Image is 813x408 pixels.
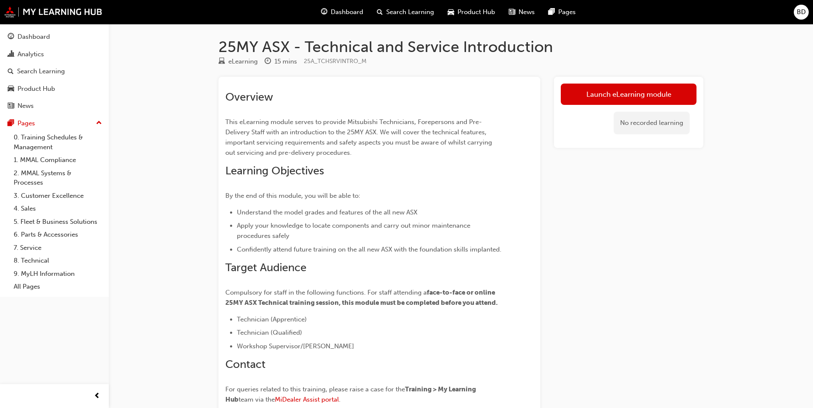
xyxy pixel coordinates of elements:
[3,64,105,79] a: Search Learning
[10,280,105,293] a: All Pages
[17,119,35,128] div: Pages
[509,7,515,17] span: news-icon
[265,56,297,67] div: Duration
[225,192,360,200] span: By the end of this module, you will be able to:
[237,329,302,336] span: Technician (Qualified)
[237,222,472,240] span: Apply your knowledge to locate components and carry out minor maintenance procedures safely
[3,98,105,114] a: News
[502,3,542,21] a: news-iconNews
[10,228,105,241] a: 6. Parts & Accessories
[10,267,105,281] a: 9. MyLH Information
[237,342,354,350] span: Workshop Supervisor/[PERSON_NAME]
[10,215,105,229] a: 5. Fleet & Business Solutions
[548,7,555,17] span: pages-icon
[339,396,341,403] span: .
[614,112,690,134] div: No recorded learning
[4,6,102,17] img: mmal
[17,49,44,59] div: Analytics
[10,241,105,255] a: 7. Service
[225,164,324,177] span: Learning Objectives
[8,102,14,110] span: news-icon
[17,84,55,94] div: Product Hub
[3,116,105,131] button: Pages
[10,254,105,267] a: 8. Technical
[561,84,696,105] a: Launch eLearning module
[225,358,265,371] span: Contact
[10,202,105,215] a: 4. Sales
[3,27,105,116] button: DashboardAnalyticsSearch LearningProduct HubNews
[10,189,105,203] a: 3. Customer Excellence
[321,7,327,17] span: guage-icon
[457,7,495,17] span: Product Hub
[3,81,105,97] a: Product Hub
[3,29,105,45] a: Dashboard
[225,261,306,274] span: Target Audience
[237,208,417,216] span: Understand the model grades and features of the all new ASX
[228,57,258,67] div: eLearning
[17,32,50,42] div: Dashboard
[225,289,427,296] span: Compulsory for staff in the following functions. For staff attending a
[386,7,434,17] span: Search Learning
[225,385,477,403] span: Training > My Learning Hub
[797,7,806,17] span: BD
[94,391,100,402] span: prev-icon
[331,7,363,17] span: Dashboard
[542,3,583,21] a: pages-iconPages
[370,3,441,21] a: search-iconSearch Learning
[519,7,535,17] span: News
[304,58,367,65] span: Learning resource code
[237,315,307,323] span: Technician (Apprentice)
[8,120,14,127] span: pages-icon
[225,90,273,104] span: Overview
[441,3,502,21] a: car-iconProduct Hub
[237,246,501,253] span: Confidently attend future training on the all new ASX with the foundation skills implanted.
[219,58,225,66] span: learningResourceType_ELEARNING-icon
[558,7,576,17] span: Pages
[8,68,14,75] span: search-icon
[265,58,271,66] span: clock-icon
[219,56,258,67] div: Type
[225,289,498,307] span: face-to-face or online 25MY ASX Technical training session, this module must be completed before ...
[794,5,809,20] button: BD
[10,131,105,153] a: 0. Training Schedules & Management
[8,51,14,58] span: chart-icon
[8,33,14,41] span: guage-icon
[225,385,405,393] span: For queries related to this training, please raise a case for the
[10,167,105,189] a: 2. MMAL Systems & Processes
[377,7,383,17] span: search-icon
[274,57,297,67] div: 15 mins
[8,85,14,93] span: car-icon
[239,396,275,403] span: team via the
[96,118,102,129] span: up-icon
[448,7,454,17] span: car-icon
[314,3,370,21] a: guage-iconDashboard
[225,118,494,156] span: This eLearning module serves to provide Mitsubishi Technicians, Forepersons and Pre-Delivery Staf...
[17,101,34,111] div: News
[17,67,65,76] div: Search Learning
[10,153,105,167] a: 1. MMAL Compliance
[219,38,703,56] h1: 25MY ASX - Technical and Service Introduction
[275,396,339,403] a: MiDealer Assist portal
[3,46,105,62] a: Analytics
